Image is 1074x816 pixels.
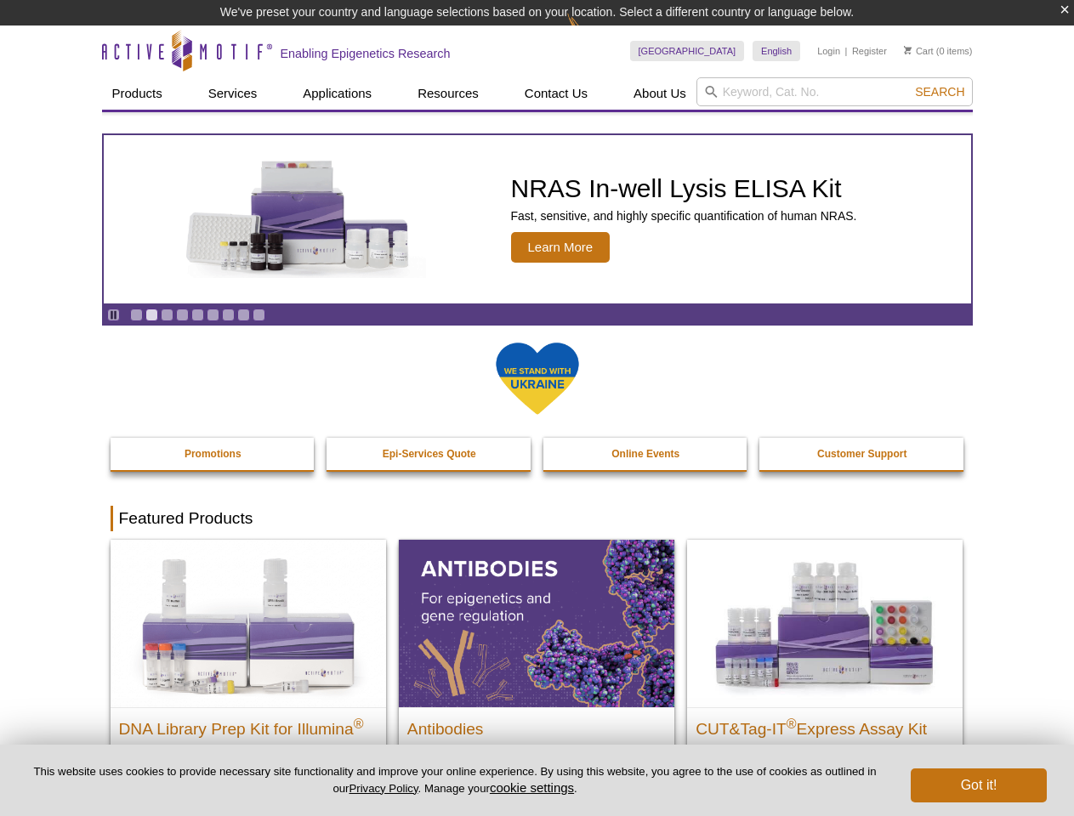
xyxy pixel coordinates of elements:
[176,309,189,321] a: Go to slide 4
[119,712,378,738] h2: DNA Library Prep Kit for Illumina
[349,782,418,795] a: Privacy Policy
[222,309,235,321] a: Go to slide 7
[253,309,265,321] a: Go to slide 9
[171,161,426,278] img: NRAS In-well Lysis ELISA Kit
[145,309,158,321] a: Go to slide 2
[911,768,1047,802] button: Got it!
[817,45,840,57] a: Login
[198,77,268,110] a: Services
[817,448,906,460] strong: Customer Support
[161,309,173,321] a: Go to slide 3
[27,764,883,796] p: This website uses cookies to provide necessary site functionality and improve your online experie...
[191,309,204,321] a: Go to slide 5
[104,135,971,303] a: NRAS In-well Lysis ELISA Kit NRAS In-well Lysis ELISA Kit Fast, sensitive, and highly specific qu...
[852,45,887,57] a: Register
[407,77,489,110] a: Resources
[696,77,973,106] input: Keyword, Cat. No.
[327,438,532,470] a: Epi-Services Quote
[904,45,934,57] a: Cart
[102,77,173,110] a: Products
[383,448,476,460] strong: Epi-Services Quote
[111,540,386,814] a: DNA Library Prep Kit for Illumina DNA Library Prep Kit for Illumina® Dual Index NGS Kit for ChIP-...
[611,448,679,460] strong: Online Events
[107,309,120,321] a: Toggle autoplay
[511,232,611,263] span: Learn More
[511,176,857,201] h2: NRAS In-well Lysis ELISA Kit
[399,540,674,797] a: All Antibodies Antibodies Application-tested antibodies for ChIP, CUT&Tag, and CUT&RUN.
[111,506,964,531] h2: Featured Products
[511,208,857,224] p: Fast, sensitive, and highly specific quantification of human NRAS.
[904,46,912,54] img: Your Cart
[490,780,574,795] button: cookie settings
[111,540,386,706] img: DNA Library Prep Kit for Illumina
[845,41,848,61] li: |
[787,716,797,730] sup: ®
[759,438,965,470] a: Customer Support
[543,438,749,470] a: Online Events
[237,309,250,321] a: Go to slide 8
[514,77,598,110] a: Contact Us
[753,41,800,61] a: English
[630,41,745,61] a: [GEOGRAPHIC_DATA]
[293,77,382,110] a: Applications
[130,309,143,321] a: Go to slide 1
[207,309,219,321] a: Go to slide 6
[111,438,316,470] a: Promotions
[495,341,580,416] img: We Stand With Ukraine
[399,540,674,706] img: All Antibodies
[687,540,963,706] img: CUT&Tag-IT® Express Assay Kit
[407,712,666,738] h2: Antibodies
[687,540,963,797] a: CUT&Tag-IT® Express Assay Kit CUT&Tag-IT®Express Assay Kit Less variable and higher-throughput ge...
[696,712,954,738] h2: CUT&Tag-IT Express Assay Kit
[185,448,242,460] strong: Promotions
[915,85,964,99] span: Search
[910,84,969,99] button: Search
[104,135,971,303] article: NRAS In-well Lysis ELISA Kit
[281,46,451,61] h2: Enabling Epigenetics Research
[904,41,973,61] li: (0 items)
[623,77,696,110] a: About Us
[354,716,364,730] sup: ®
[567,13,612,53] img: Change Here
